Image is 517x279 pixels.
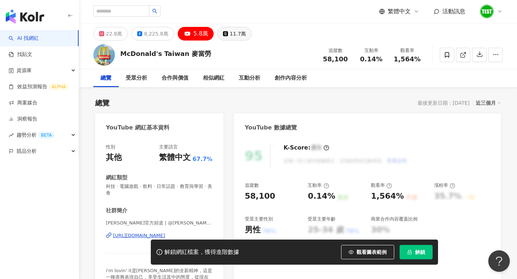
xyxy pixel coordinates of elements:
[393,47,421,54] div: 觀看率
[164,249,239,256] div: 解鎖網紅檔案，獲得進階數據
[162,74,188,82] div: 合作與價值
[284,144,329,152] div: K-Score :
[308,182,329,189] div: 互動率
[159,144,178,150] div: 主要語言
[9,35,39,42] a: searchAI 找網紅
[192,155,213,163] span: 67.7%
[388,8,411,15] span: 繁體中文
[106,174,127,181] div: 網紅類型
[480,5,494,18] img: unnamed.png
[93,44,115,66] img: KOL Avatar
[239,74,260,82] div: 互動分析
[106,220,213,226] span: [PERSON_NAME]官方頻道 | @[PERSON_NAME]官方頻道 | UChkGH0QNU9w56CEotkNjpiA
[131,27,174,41] button: 8,225.8萬
[95,98,110,108] div: 總覽
[17,143,37,159] span: 競品分析
[308,216,336,222] div: 受眾主要年齡
[38,132,55,139] div: BETA
[418,100,470,106] div: 最後更新日期：[DATE]
[9,51,32,58] a: 找貼文
[275,74,307,82] div: 創作內容分析
[93,27,128,41] button: 22.8萬
[358,47,385,54] div: 互動率
[9,115,37,123] a: 洞察報告
[203,74,224,82] div: 相似網紅
[245,191,275,202] div: 58,100
[106,183,213,196] span: 科技 · 電腦遊戲 · 飲料 · 日常話題 · 教育與學習 · 美食
[101,74,111,82] div: 總覽
[400,245,433,259] button: 解鎖
[394,56,421,63] span: 1,564%
[476,98,501,108] div: 近三個月
[245,124,297,132] div: YouTube 數據總覽
[9,133,14,138] span: rise
[106,207,127,214] div: 社群簡介
[113,232,165,239] div: [URL][DOMAIN_NAME]
[159,152,191,163] div: 繁體中文
[120,49,211,58] div: McDonald's Taiwan 麥當勞
[194,29,208,39] div: 5.8萬
[217,27,252,41] button: 11.7萬
[357,249,387,255] span: 觀看圖表範例
[6,9,44,24] img: logo
[245,224,261,236] div: 男性
[152,9,157,14] span: search
[322,47,349,54] div: 追蹤數
[371,191,404,202] div: 1,564%
[245,182,259,189] div: 追蹤數
[106,144,115,150] div: 性別
[415,249,425,255] span: 解鎖
[323,55,348,63] span: 58,100
[245,216,273,222] div: 受眾主要性別
[9,99,37,107] a: 商案媒合
[341,245,394,259] button: 觀看圖表範例
[106,152,122,163] div: 其他
[9,83,69,90] a: 效益預測報告ALPHA
[17,62,32,79] span: 資源庫
[106,232,213,239] a: [URL][DOMAIN_NAME]
[434,182,455,189] div: 漲粉率
[126,74,147,82] div: 受眾分析
[308,191,335,202] div: 0.14%
[178,27,214,41] button: 5.8萬
[106,124,169,132] div: YouTube 網紅基本資料
[360,56,382,63] span: 0.14%
[17,127,55,143] span: 趨勢分析
[106,29,122,39] div: 22.8萬
[407,250,412,255] span: lock
[230,29,246,39] div: 11.7萬
[144,29,168,39] div: 8,225.8萬
[371,216,418,222] div: 商業合作內容覆蓋比例
[442,8,465,15] span: 活動訊息
[371,182,392,189] div: 觀看率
